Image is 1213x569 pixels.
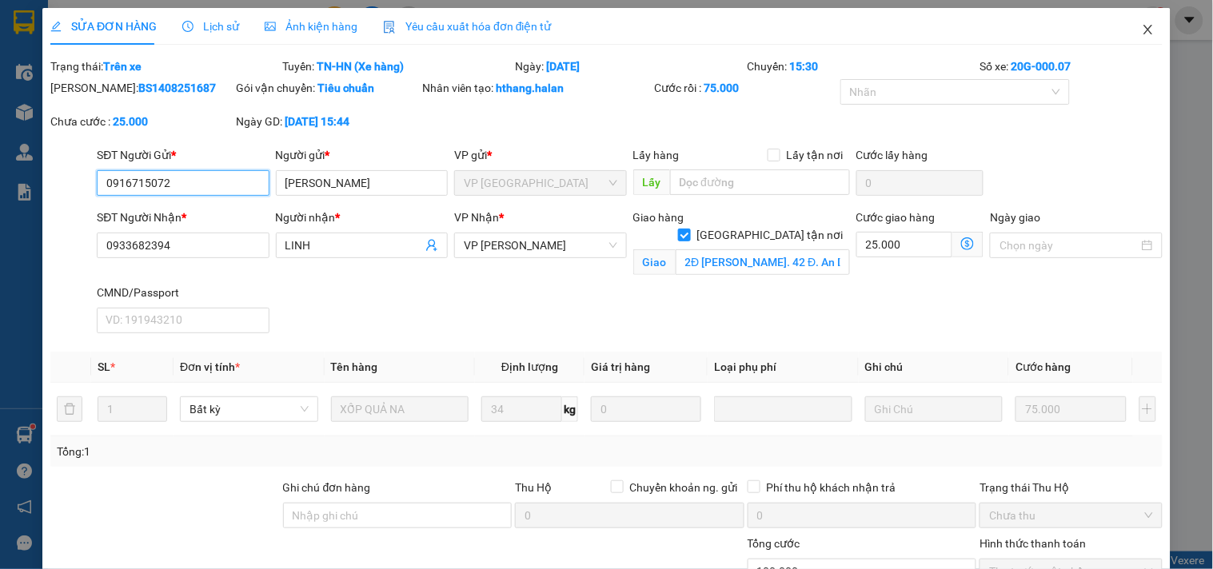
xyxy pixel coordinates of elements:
button: Close [1126,8,1171,53]
b: 15:30 [790,60,819,73]
span: Lấy tận nơi [780,146,850,164]
b: 20G-000.07 [1011,60,1071,73]
span: Chuyển khoản ng. gửi [624,479,744,496]
label: Ngày giao [990,211,1040,224]
span: clock-circle [182,21,194,32]
span: Cước hàng [1015,360,1071,373]
span: Phí thu hộ khách nhận trả [760,479,903,496]
span: Yêu cầu xuất hóa đơn điện tử [383,20,552,33]
div: Ngày GD: [237,113,419,130]
input: 0 [1015,396,1126,422]
div: Tuyến: [281,58,514,75]
div: Số xe: [978,58,1163,75]
button: delete [57,396,82,422]
div: Tổng: 1 [57,443,469,460]
span: Giá trị hàng [591,360,650,373]
div: SĐT Người Gửi [97,146,269,164]
div: VP gửi [454,146,626,164]
div: Chưa cước : [50,113,233,130]
span: SỬA ĐƠN HÀNG [50,20,157,33]
div: Trạng thái: [49,58,281,75]
div: Người nhận [276,209,448,226]
span: VP Võ Chí Công [464,233,616,257]
b: BS1408251687 [138,82,216,94]
span: Đơn vị tính [180,360,240,373]
input: Ngày giao [1000,237,1138,254]
b: [DATE] 15:44 [285,115,350,128]
span: picture [265,21,276,32]
input: VD: Bàn, Ghế [331,396,469,422]
input: Giao tận nơi [676,249,850,275]
span: Lịch sử [182,20,239,33]
div: Chuyến: [746,58,979,75]
span: close [1142,23,1155,36]
div: Trạng thái Thu Hộ [980,479,1162,496]
div: [PERSON_NAME]: [50,79,233,97]
span: VP Bắc Sơn [464,171,616,195]
span: Giao [633,249,676,275]
img: icon [383,21,396,34]
span: Bất kỳ [190,397,309,421]
span: Thu Hộ [515,481,552,494]
span: user-add [425,239,438,252]
span: edit [50,21,62,32]
span: VP Nhận [454,211,499,224]
input: Cước giao hàng [856,232,953,257]
b: TN-HN (Xe hàng) [317,60,405,73]
input: 0 [591,396,701,422]
div: CMND/Passport [97,284,269,301]
span: Định lượng [501,360,558,373]
div: Người gửi [276,146,448,164]
span: Lấy [633,169,670,195]
b: Tiêu chuẩn [318,82,375,94]
span: kg [562,396,578,422]
div: Cước rồi : [655,79,837,97]
div: Nhân viên tạo: [422,79,652,97]
button: plus [1139,396,1156,422]
div: SĐT Người Nhận [97,209,269,226]
input: Ghi Chú [865,396,1004,422]
b: Trên xe [103,60,142,73]
div: Gói vận chuyển: [237,79,419,97]
span: Ảnh kiện hàng [265,20,357,33]
span: Giao hàng [633,211,684,224]
span: [GEOGRAPHIC_DATA] tận nơi [691,226,850,244]
span: SL [98,360,110,373]
label: Cước giao hàng [856,211,936,224]
label: Hình thức thanh toán [980,537,1086,550]
label: Ghi chú đơn hàng [283,481,371,494]
b: [DATE] [546,60,580,73]
span: Chưa thu [989,503,1152,527]
label: Cước lấy hàng [856,149,928,161]
b: 75.000 [704,82,740,94]
span: dollar-circle [961,237,974,250]
input: Dọc đường [670,169,850,195]
b: hthang.halan [496,82,564,94]
input: Cước lấy hàng [856,170,984,196]
input: Ghi chú đơn hàng [283,503,513,528]
span: Tên hàng [331,360,378,373]
span: Tổng cước [748,537,800,550]
th: Ghi chú [859,352,1010,383]
div: Ngày: [513,58,746,75]
span: Lấy hàng [633,149,680,161]
b: 25.000 [113,115,148,128]
th: Loại phụ phí [708,352,859,383]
